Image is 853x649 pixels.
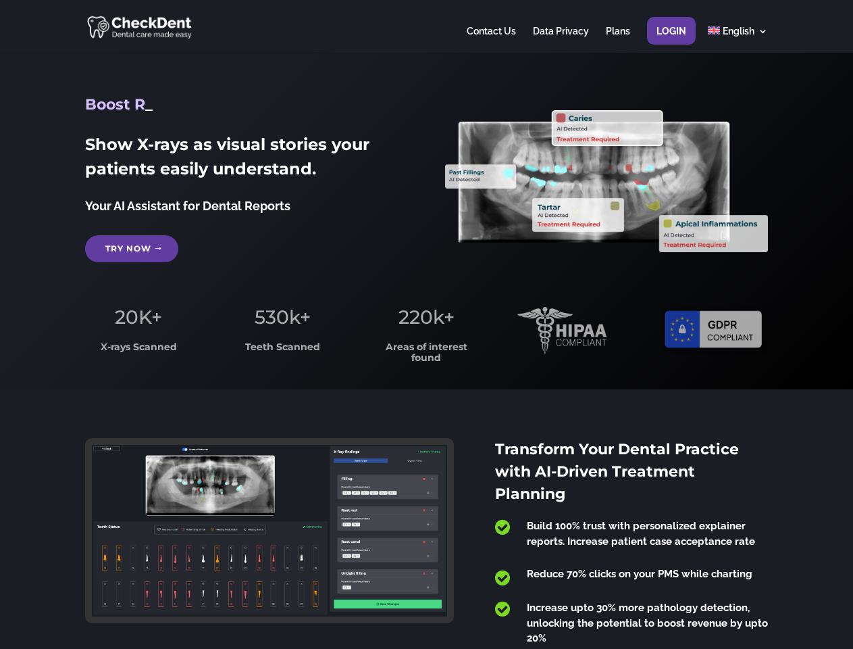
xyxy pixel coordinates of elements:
[656,26,686,53] a: Login
[115,306,162,329] span: 20K+
[373,342,480,370] h3: Areas of interest found
[527,568,752,580] span: Reduce 70% clicks on your PMS while charting
[85,235,178,262] a: Try Now
[467,26,516,53] a: Contact Us
[398,306,455,329] span: 220k+
[145,95,153,114] span: _
[495,569,510,587] span: 
[87,14,193,40] img: CheckDent AI
[723,26,754,37] span: English
[255,306,311,329] span: 530k+
[495,519,510,536] span: 
[495,440,739,503] span: Transform Your Dental Practice with AI-Driven Treatment Planning
[708,26,768,53] a: English
[606,26,630,53] a: Plans
[445,110,767,252] img: X_Ray_annotated
[533,26,589,53] a: Data Privacy
[495,600,510,618] span: 
[85,199,290,213] span: Your AI Assistant for Dental Reports
[85,95,145,114] span: Boost R
[527,602,768,644] span: Increase upto 30% more pathology detection, unlocking the potential to boost revenue by upto 20%
[527,520,755,548] span: Build 100% trust with personalized explainer reports. Increase patient case acceptance rate
[85,133,407,188] h2: Show X-rays as visual stories your patients easily understand.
